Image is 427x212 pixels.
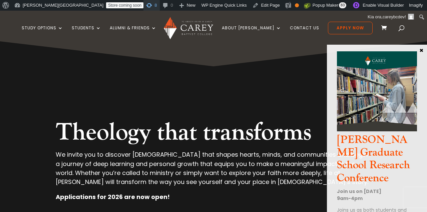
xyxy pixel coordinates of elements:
[22,26,63,41] a: Study Options
[106,2,143,8] a: Store coming soon
[164,17,213,39] img: Carey Baptist College
[290,26,319,41] a: Contact Us
[337,134,417,188] h3: [PERSON_NAME] Graduate School Research Conference
[222,26,281,41] a: About [PERSON_NAME]
[418,47,425,53] button: Close
[339,2,346,8] span: 83
[56,150,371,192] p: We invite you to discover [DEMOGRAPHIC_DATA] that shapes hearts, minds, and communities and begin...
[383,14,405,19] span: careybcdev
[337,126,417,133] a: CGS Research Conference
[72,26,101,41] a: Students
[337,188,381,195] strong: Join us on [DATE]
[56,193,170,201] strong: Applications for 2026 are now open!
[337,195,363,202] strong: 9am-4pm
[110,26,156,41] a: Alumni & Friends
[295,3,299,7] div: OK
[365,12,417,22] a: Kia ora, !
[56,118,371,150] h2: Theology that transforms
[337,51,417,131] img: CGS Research Conference
[328,22,373,34] a: Apply Now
